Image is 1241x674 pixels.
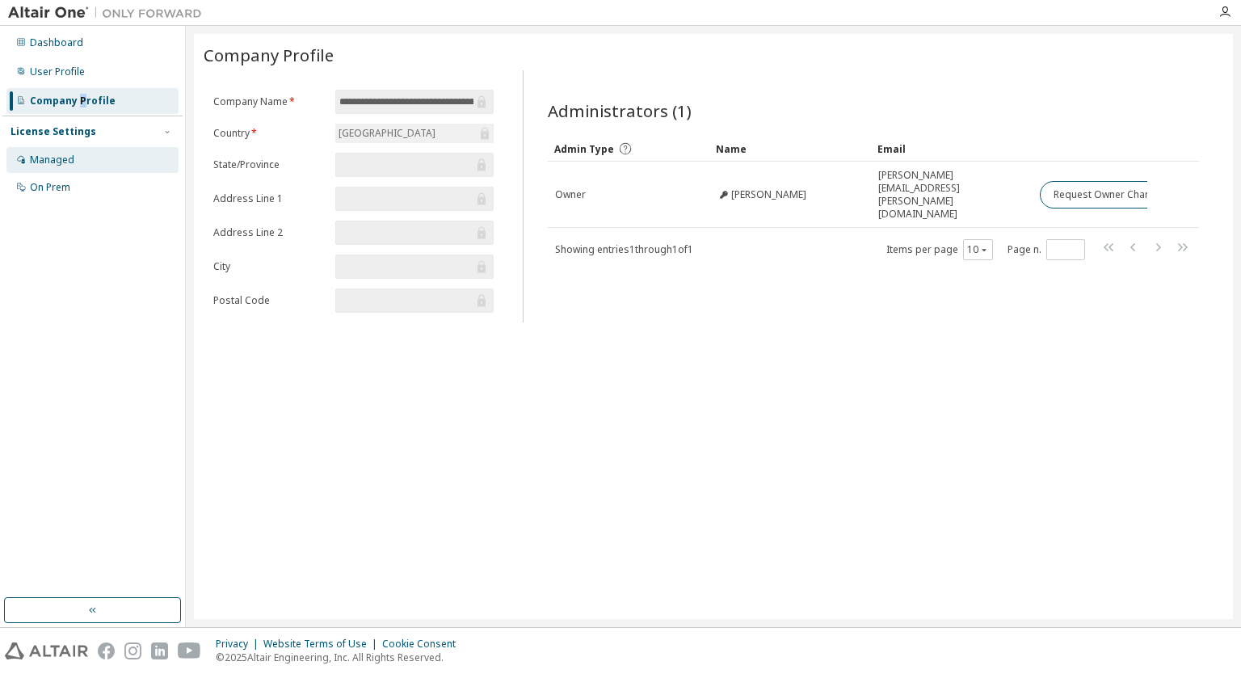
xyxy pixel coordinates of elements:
[555,188,586,201] span: Owner
[213,95,326,108] label: Company Name
[30,154,74,166] div: Managed
[213,226,326,239] label: Address Line 2
[30,65,85,78] div: User Profile
[548,99,692,122] span: Administrators (1)
[877,136,1026,162] div: Email
[11,125,96,138] div: License Settings
[382,638,465,651] div: Cookie Consent
[204,44,334,66] span: Company Profile
[8,5,210,21] img: Altair One
[1008,239,1085,260] span: Page n.
[554,142,614,156] span: Admin Type
[178,642,201,659] img: youtube.svg
[30,181,70,194] div: On Prem
[886,239,993,260] span: Items per page
[878,169,1025,221] span: [PERSON_NAME][EMAIL_ADDRESS][PERSON_NAME][DOMAIN_NAME]
[213,260,326,273] label: City
[98,642,115,659] img: facebook.svg
[213,127,326,140] label: Country
[263,638,382,651] div: Website Terms of Use
[555,242,693,256] span: Showing entries 1 through 1 of 1
[716,136,864,162] div: Name
[213,192,326,205] label: Address Line 1
[1040,181,1176,209] button: Request Owner Change
[335,124,494,143] div: [GEOGRAPHIC_DATA]
[151,642,168,659] img: linkedin.svg
[216,651,465,664] p: © 2025 Altair Engineering, Inc. All Rights Reserved.
[213,294,326,307] label: Postal Code
[731,188,806,201] span: [PERSON_NAME]
[336,124,438,142] div: [GEOGRAPHIC_DATA]
[30,36,83,49] div: Dashboard
[124,642,141,659] img: instagram.svg
[5,642,88,659] img: altair_logo.svg
[216,638,263,651] div: Privacy
[967,243,989,256] button: 10
[213,158,326,171] label: State/Province
[30,95,116,107] div: Company Profile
